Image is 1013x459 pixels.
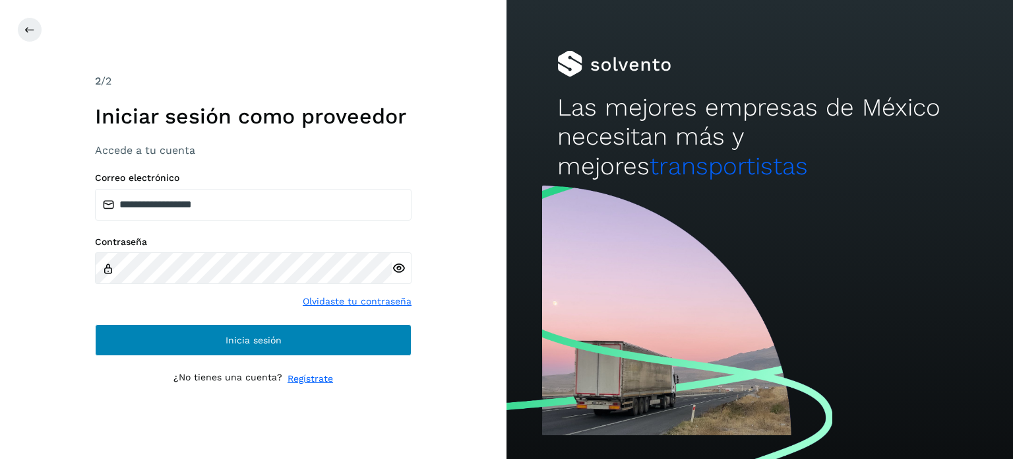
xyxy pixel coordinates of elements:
[303,295,412,308] a: Olvidaste tu contraseña
[288,372,333,386] a: Regístrate
[95,236,412,248] label: Contraseña
[95,73,412,89] div: /2
[95,172,412,184] label: Correo electrónico
[95,324,412,356] button: Inicia sesión
[557,93,962,181] h2: Las mejores empresas de México necesitan más y mejores
[95,75,101,87] span: 2
[95,144,412,157] h3: Accede a tu cuenta
[173,372,282,386] p: ¿No tienes una cuenta?
[226,335,282,345] span: Inicia sesión
[95,104,412,129] h1: Iniciar sesión como proveedor
[650,152,808,180] span: transportistas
